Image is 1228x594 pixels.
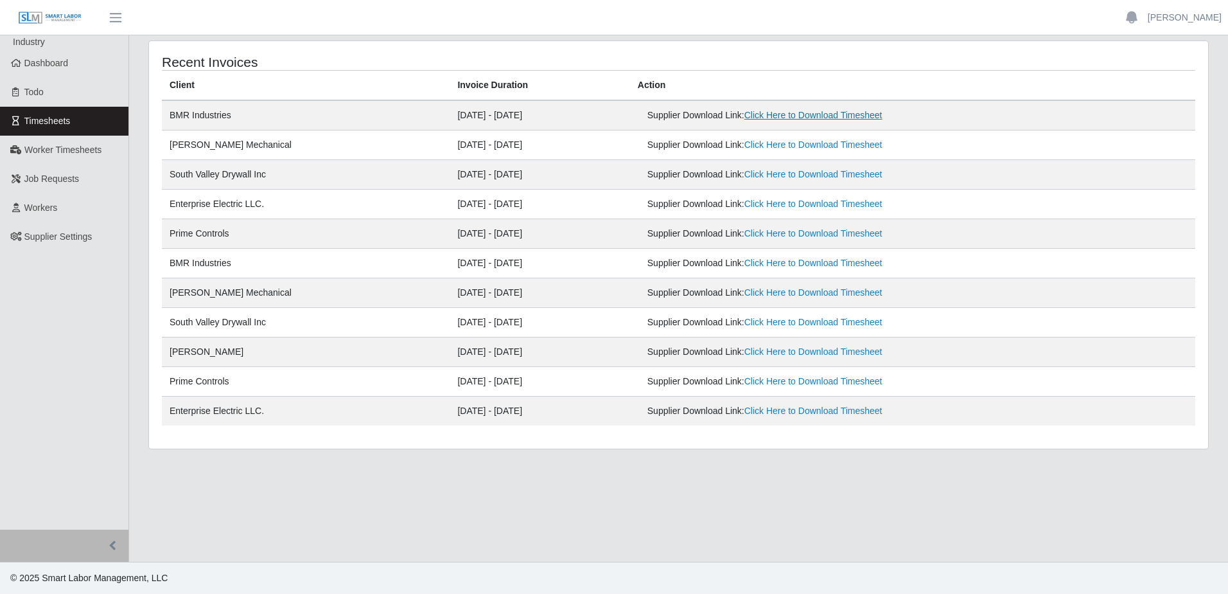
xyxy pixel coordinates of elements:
[24,231,92,242] span: Supplier Settings
[13,37,45,47] span: Industry
[450,397,629,426] td: [DATE] - [DATE]
[450,190,629,219] td: [DATE] - [DATE]
[162,249,450,278] td: BMR Industries
[24,145,101,155] span: Worker Timesheets
[162,100,450,130] td: BMR Industries
[162,278,450,308] td: [PERSON_NAME] Mechanical
[450,160,629,190] td: [DATE] - [DATE]
[744,169,882,179] a: Click Here to Download Timesheet
[744,406,882,416] a: Click Here to Download Timesheet
[24,58,69,68] span: Dashboard
[162,160,450,190] td: South Valley Drywall Inc
[162,219,450,249] td: Prime Controls
[450,337,629,367] td: [DATE] - [DATE]
[744,346,882,357] a: Click Here to Download Timesheet
[744,228,882,239] a: Click Here to Download Timesheet
[162,54,581,70] h4: Recent Invoices
[744,110,882,120] a: Click Here to Download Timesheet
[24,116,71,126] span: Timesheets
[647,256,995,270] div: Supplier Download Link:
[450,308,629,337] td: [DATE] - [DATE]
[24,203,58,213] span: Workers
[162,190,450,219] td: Enterprise Electric LLC.
[450,249,629,278] td: [DATE] - [DATE]
[162,397,450,426] td: Enterprise Electric LLC.
[744,139,882,150] a: Click Here to Download Timesheet
[647,316,995,329] div: Supplier Download Link:
[647,227,995,240] div: Supplier Download Link:
[647,168,995,181] div: Supplier Download Link:
[630,71,1195,101] th: Action
[10,573,168,583] span: © 2025 Smart Labor Management, LLC
[450,100,629,130] td: [DATE] - [DATE]
[744,317,882,327] a: Click Here to Download Timesheet
[647,286,995,300] div: Supplier Download Link:
[162,337,450,367] td: [PERSON_NAME]
[744,287,882,298] a: Click Here to Download Timesheet
[162,71,450,101] th: Client
[450,219,629,249] td: [DATE] - [DATE]
[744,258,882,268] a: Click Here to Download Timesheet
[1148,11,1222,24] a: [PERSON_NAME]
[647,345,995,359] div: Supplier Download Link:
[744,199,882,209] a: Click Here to Download Timesheet
[647,197,995,211] div: Supplier Download Link:
[18,11,82,25] img: SLM Logo
[450,367,629,397] td: [DATE] - [DATE]
[24,174,80,184] span: Job Requests
[744,376,882,386] a: Click Here to Download Timesheet
[24,87,44,97] span: Todo
[450,278,629,308] td: [DATE] - [DATE]
[450,71,629,101] th: Invoice Duration
[647,138,995,152] div: Supplier Download Link:
[647,109,995,122] div: Supplier Download Link:
[162,130,450,160] td: [PERSON_NAME] Mechanical
[647,375,995,388] div: Supplier Download Link:
[162,367,450,397] td: Prime Controls
[450,130,629,160] td: [DATE] - [DATE]
[647,404,995,418] div: Supplier Download Link:
[162,308,450,337] td: South Valley Drywall Inc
